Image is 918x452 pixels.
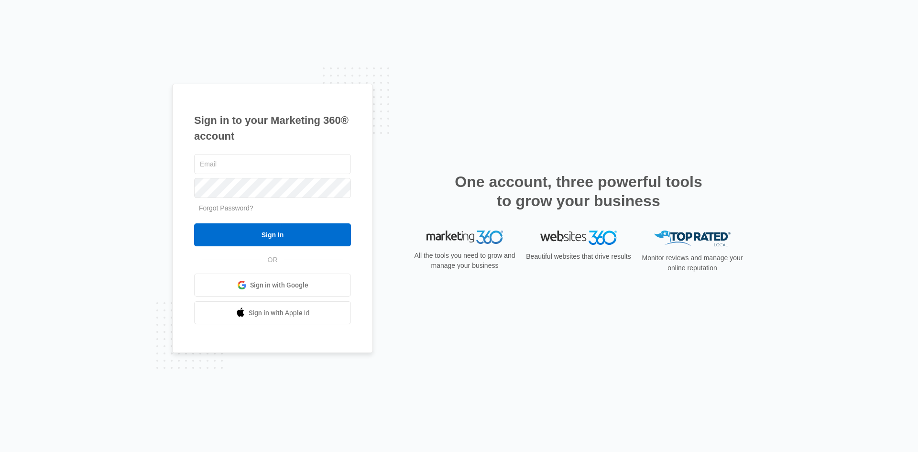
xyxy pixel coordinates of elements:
[639,253,746,273] p: Monitor reviews and manage your online reputation
[194,223,351,246] input: Sign In
[199,204,253,212] a: Forgot Password?
[411,251,518,271] p: All the tools you need to grow and manage your business
[525,252,632,262] p: Beautiful websites that drive results
[452,172,705,210] h2: One account, three powerful tools to grow your business
[654,231,731,246] img: Top Rated Local
[261,255,284,265] span: OR
[540,231,617,244] img: Websites 360
[249,308,310,318] span: Sign in with Apple Id
[194,154,351,174] input: Email
[194,112,351,144] h1: Sign in to your Marketing 360® account
[194,274,351,297] a: Sign in with Google
[194,301,351,324] a: Sign in with Apple Id
[426,231,503,244] img: Marketing 360
[250,280,308,290] span: Sign in with Google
